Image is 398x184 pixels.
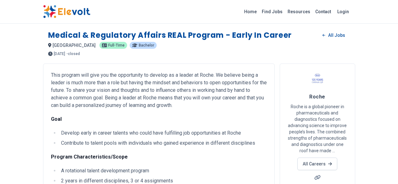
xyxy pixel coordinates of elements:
[66,52,80,56] p: - closed
[54,52,65,56] span: [DATE]
[59,129,267,137] li: Develop early in career talents who could have fulfilling job opportunities at Roche
[317,31,350,40] a: All Jobs
[285,7,313,17] a: Resources
[309,94,325,100] span: Roche
[297,158,337,170] a: All Careers
[139,43,154,47] span: bachelor
[43,5,90,18] img: Elevolt
[53,43,96,48] span: [GEOGRAPHIC_DATA]
[313,7,334,17] a: Contact
[108,43,125,47] span: full-time
[51,71,267,109] p: This program will give you the opportunity to develop as a leader at Roche. We believe being a le...
[51,116,62,122] strong: Goal
[310,71,325,87] img: Roche
[288,103,347,154] p: Roche is a global pioneer in pharmaceuticals and diagnostics focused on advancing science to impr...
[48,30,292,40] h1: Medical & Regulatory Affairs REAL Program - Early in Career
[334,5,353,18] a: Login
[59,139,267,147] li: Contribute to talent pools with individuals who gained experience in different disciplines
[259,7,285,17] a: Find Jobs
[51,154,128,160] strong: Program Characteristics/Scope
[242,7,259,17] a: Home
[59,167,267,175] li: A rotational talent development program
